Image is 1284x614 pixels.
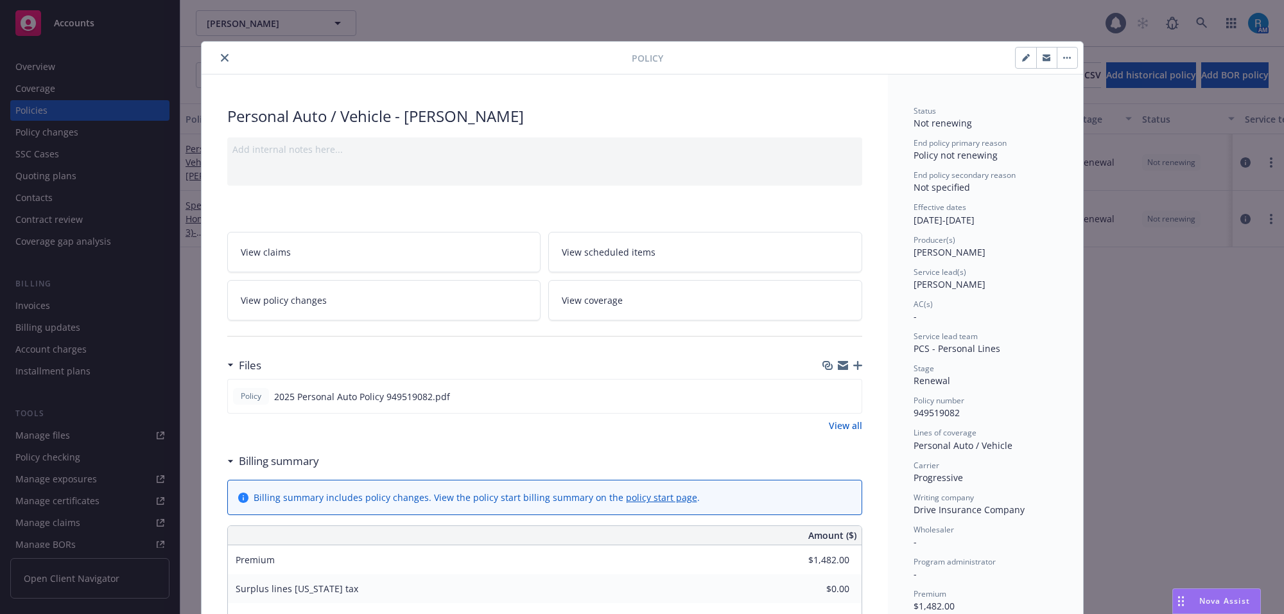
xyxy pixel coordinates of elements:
[914,278,985,290] span: [PERSON_NAME]
[914,137,1007,148] span: End policy primary reason
[562,294,623,307] span: View coverage
[236,583,358,595] span: Surplus lines [US_STATE] tax
[241,245,291,259] span: View claims
[914,117,972,129] span: Not renewing
[632,51,663,65] span: Policy
[914,234,955,245] span: Producer(s)
[548,280,862,320] a: View coverage
[845,390,856,403] button: preview file
[914,299,933,310] span: AC(s)
[914,331,978,342] span: Service lead team
[914,202,966,213] span: Effective dates
[914,471,963,484] span: Progressive
[1172,588,1261,614] button: Nova Assist
[1199,595,1250,606] span: Nova Assist
[914,460,939,471] span: Carrier
[774,550,857,570] input: 0.00
[254,491,700,504] div: Billing summary includes policy changes. View the policy start billing summary on the .
[914,267,966,277] span: Service lead(s)
[914,105,936,116] span: Status
[914,246,985,258] span: [PERSON_NAME]
[227,453,319,469] div: Billing summary
[914,536,917,548] span: -
[914,568,917,580] span: -
[829,419,862,432] a: View all
[914,492,974,503] span: Writing company
[914,181,970,193] span: Not specified
[774,579,857,599] input: 0.00
[914,202,1057,226] div: [DATE] - [DATE]
[239,357,261,374] h3: Files
[914,170,1016,180] span: End policy secondary reason
[227,232,541,272] a: View claims
[548,232,862,272] a: View scheduled items
[914,407,960,419] span: 949519082
[824,390,835,403] button: download file
[914,588,946,599] span: Premium
[626,491,697,504] a: policy start page
[562,245,655,259] span: View scheduled items
[808,529,856,542] span: Amount ($)
[274,390,450,403] span: 2025 Personal Auto Policy 949519082.pdf
[914,310,917,322] span: -
[914,524,954,535] span: Wholesaler
[227,357,261,374] div: Files
[241,294,327,307] span: View policy changes
[914,374,950,387] span: Renewal
[238,390,264,402] span: Policy
[914,342,1000,355] span: PCS - Personal Lines
[914,504,1025,516] span: Drive Insurance Company
[1173,589,1189,613] div: Drag to move
[914,395,964,406] span: Policy number
[914,439,1057,452] div: Personal Auto / Vehicle
[232,143,857,156] div: Add internal notes here...
[227,280,541,320] a: View policy changes
[227,105,862,127] div: Personal Auto / Vehicle - [PERSON_NAME]
[914,427,976,438] span: Lines of coverage
[239,453,319,469] h3: Billing summary
[914,600,955,612] span: $1,482.00
[217,50,232,66] button: close
[914,149,998,161] span: Policy not renewing
[914,363,934,374] span: Stage
[236,554,275,566] span: Premium
[914,556,996,567] span: Program administrator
